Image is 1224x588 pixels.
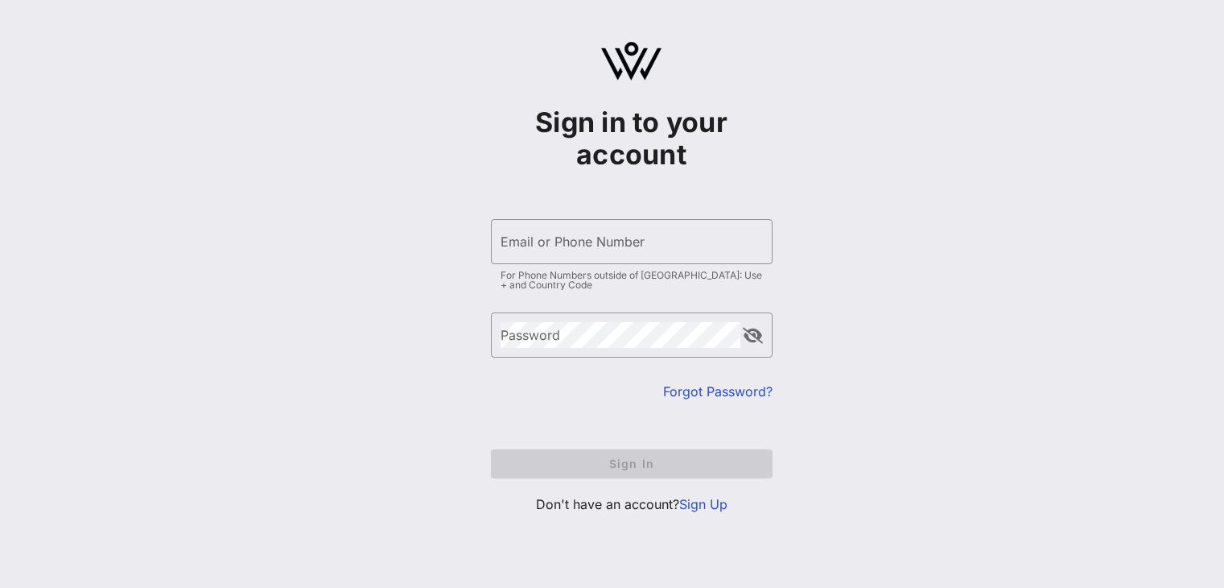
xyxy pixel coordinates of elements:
[601,42,661,81] img: logo.svg
[663,383,773,400] a: Forgot Password?
[491,106,773,171] h1: Sign in to your account
[679,496,727,512] a: Sign Up
[743,328,763,344] button: append icon
[491,495,773,514] p: Don't have an account?
[501,271,763,290] div: For Phone Numbers outside of [GEOGRAPHIC_DATA]: Use + and Country Code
